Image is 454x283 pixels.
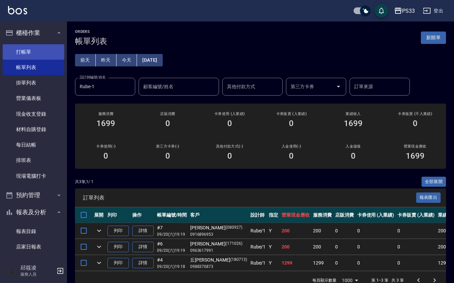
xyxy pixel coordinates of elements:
[117,54,137,66] button: 今天
[333,81,344,92] button: Open
[3,24,64,42] button: 櫃檯作業
[413,119,418,128] h3: 0
[155,255,188,271] td: #4
[351,151,356,161] h3: 0
[190,264,247,270] p: 0988370873
[289,119,294,128] h3: 0
[406,151,425,161] h3: 1699
[289,151,294,161] h3: 0
[190,257,247,264] div: 丘[PERSON_NAME]
[330,144,376,149] h2: 入金儲值
[107,242,129,252] button: 列印
[190,231,247,237] p: 0916896953
[132,226,154,236] a: 詳情
[311,239,333,255] td: 200
[227,151,232,161] h3: 0
[269,144,314,149] h2: 入金使用(-)
[226,224,242,231] p: (080927)
[269,112,314,116] h2: 卡券販賣 (入業績)
[3,168,64,184] a: 現場電腦打卡
[157,231,187,237] p: 09/20 (六) 19:19
[103,151,108,161] h3: 0
[5,264,19,278] img: Person
[155,223,188,239] td: #7
[75,30,107,34] h2: ORDERS
[396,255,436,271] td: 0
[132,242,154,252] a: 詳情
[280,255,311,271] td: 1299
[420,5,446,17] button: 登出
[416,194,441,201] a: 報表匯出
[356,255,396,271] td: 0
[3,75,64,91] a: 掛單列表
[396,223,436,239] td: 0
[106,207,131,223] th: 列印
[132,258,154,268] a: 詳情
[83,144,129,149] h2: 卡券使用(-)
[311,255,333,271] td: 1299
[3,106,64,122] a: 現金收支登錄
[333,239,356,255] td: 0
[226,240,242,247] p: (171026)
[190,247,247,253] p: 0963617991
[391,4,418,18] button: PS33
[207,112,252,116] h2: 卡券使用 (入業績)
[396,207,436,223] th: 卡券販賣 (入業績)
[80,75,106,80] label: 設計師編號/姓名
[92,207,106,223] th: 展開
[75,37,107,46] h3: 帳單列表
[190,224,247,231] div: [PERSON_NAME]
[356,223,396,239] td: 0
[3,122,64,137] a: 材料自購登錄
[107,226,129,236] button: 列印
[20,265,55,271] h5: 邱筱凌
[344,119,363,128] h3: 1699
[188,207,249,223] th: 客戶
[311,207,333,223] th: 服務消費
[190,240,247,247] div: [PERSON_NAME]
[249,207,268,223] th: 設計師
[249,223,268,239] td: Rube /1
[96,119,115,128] h3: 1699
[165,119,170,128] h3: 0
[3,60,64,75] a: 帳單列表
[356,239,396,255] td: 0
[8,6,27,14] img: Logo
[416,192,441,203] button: 報表匯出
[3,44,64,60] a: 打帳單
[267,223,280,239] td: Y
[75,179,93,185] p: 共 3 筆, 1 / 1
[421,34,446,41] a: 新開單
[249,255,268,271] td: Rube /1
[96,54,117,66] button: 昨天
[155,239,188,255] td: #6
[137,54,162,66] button: [DATE]
[422,177,446,187] button: 全部展開
[280,223,311,239] td: 200
[155,207,188,223] th: 帳單編號/時間
[3,204,64,221] button: 報表及分析
[165,151,170,161] h3: 0
[83,194,416,201] span: 訂單列表
[330,112,376,116] h2: 業績收入
[249,239,268,255] td: Rube /1
[157,247,187,253] p: 09/20 (六) 19:19
[157,264,187,270] p: 09/20 (六) 19:18
[107,258,129,268] button: 列印
[3,91,64,106] a: 營業儀表板
[280,207,311,223] th: 營業現金應收
[3,186,64,204] button: 預約管理
[375,4,388,17] button: save
[392,112,438,116] h2: 卡券販賣 (不入業績)
[267,207,280,223] th: 指定
[207,144,252,149] h2: 其他付款方式(-)
[75,54,96,66] button: 前天
[3,254,64,270] a: 互助日報表
[396,239,436,255] td: 0
[227,119,232,128] h3: 0
[94,242,104,252] button: expand row
[280,239,311,255] td: 200
[356,207,396,223] th: 卡券使用 (入業績)
[402,7,415,15] div: PS33
[131,207,155,223] th: 操作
